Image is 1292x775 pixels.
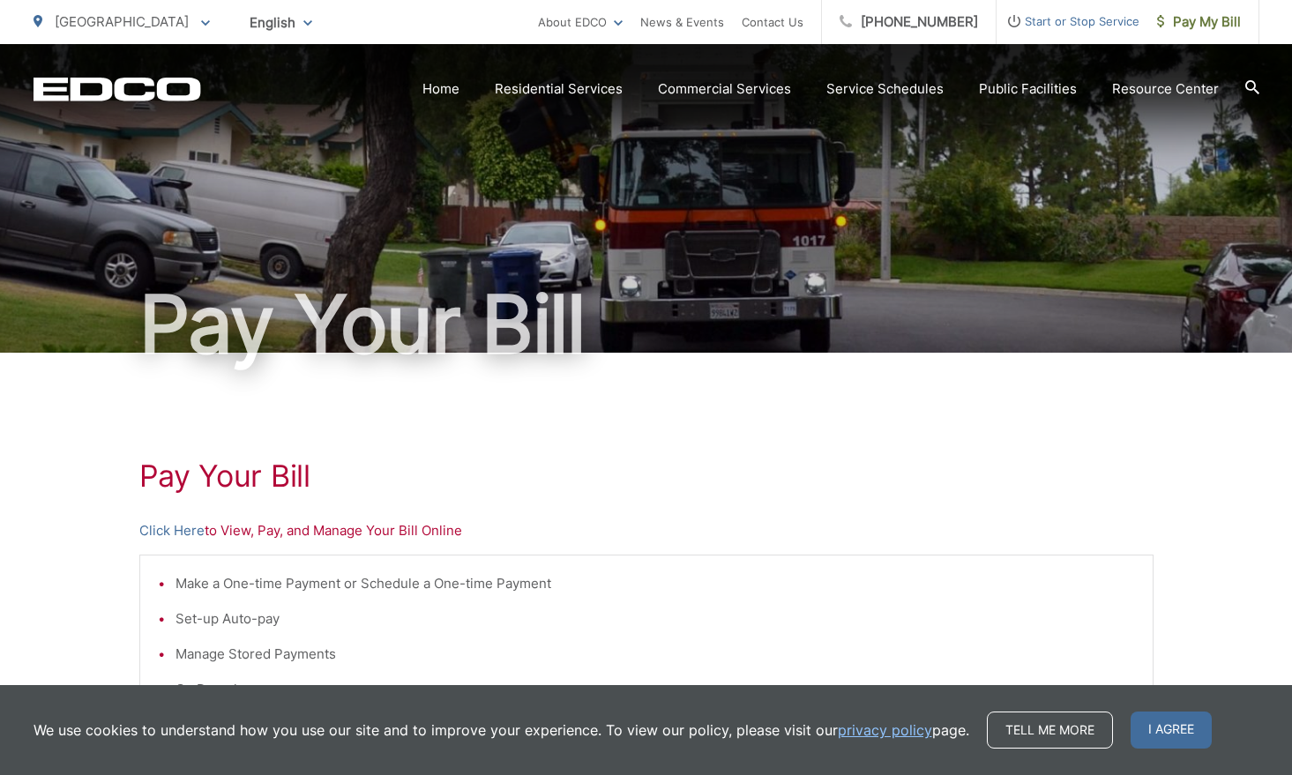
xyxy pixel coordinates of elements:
[422,78,459,100] a: Home
[34,77,201,101] a: EDCD logo. Return to the homepage.
[826,78,944,100] a: Service Schedules
[139,458,1154,494] h1: Pay Your Bill
[987,712,1113,749] a: Tell me more
[176,608,1135,630] li: Set-up Auto-pay
[495,78,623,100] a: Residential Services
[979,78,1077,100] a: Public Facilities
[176,679,1135,700] li: Go Paperless
[1112,78,1219,100] a: Resource Center
[34,719,969,741] p: We use cookies to understand how you use our site and to improve your experience. To view our pol...
[742,11,803,33] a: Contact Us
[838,719,932,741] a: privacy policy
[538,11,623,33] a: About EDCO
[176,644,1135,665] li: Manage Stored Payments
[1131,712,1212,749] span: I agree
[34,280,1259,369] h1: Pay Your Bill
[139,520,205,541] a: Click Here
[139,520,1154,541] p: to View, Pay, and Manage Your Bill Online
[236,7,325,38] span: English
[658,78,791,100] a: Commercial Services
[1157,11,1241,33] span: Pay My Bill
[176,573,1135,594] li: Make a One-time Payment or Schedule a One-time Payment
[640,11,724,33] a: News & Events
[55,13,189,30] span: [GEOGRAPHIC_DATA]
